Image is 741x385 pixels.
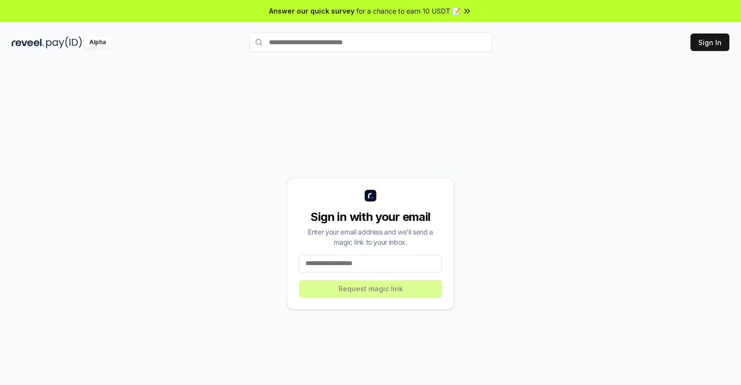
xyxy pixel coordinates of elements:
[84,36,111,49] div: Alpha
[690,33,729,51] button: Sign In
[299,227,442,247] div: Enter your email address and we’ll send a magic link to your inbox.
[365,190,376,201] img: logo_small
[299,209,442,225] div: Sign in with your email
[12,36,44,49] img: reveel_dark
[46,36,82,49] img: pay_id
[269,6,354,16] span: Answer our quick survey
[356,6,460,16] span: for a chance to earn 10 USDT 📝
